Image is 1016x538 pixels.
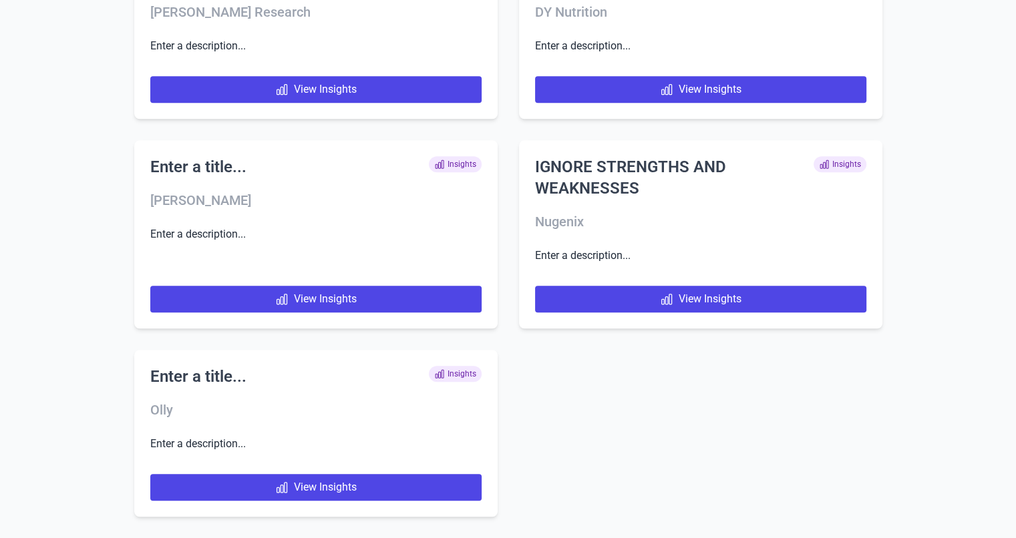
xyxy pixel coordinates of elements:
p: Enter a description... [150,37,482,55]
h3: DY Nutrition [535,3,866,21]
span: Insights [814,156,866,172]
p: Enter a description... [150,226,482,264]
p: Enter a description... [150,435,482,453]
h2: Enter a title... [150,366,246,387]
p: Enter a description... [535,37,866,55]
span: Insights [429,156,482,172]
a: View Insights [535,76,866,103]
p: Enter a description... [535,247,866,264]
a: View Insights [150,76,482,103]
a: View Insights [150,474,482,501]
h2: Enter a title... [150,156,246,178]
h2: IGNORE STRENGTHS AND WEAKNESSES [535,156,814,199]
h3: Olly [150,400,482,419]
a: View Insights [150,286,482,312]
span: Insights [429,366,482,382]
h3: [PERSON_NAME] [150,191,482,210]
h3: [PERSON_NAME] Research [150,3,482,21]
h3: Nugenix [535,212,866,231]
a: View Insights [535,286,866,312]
